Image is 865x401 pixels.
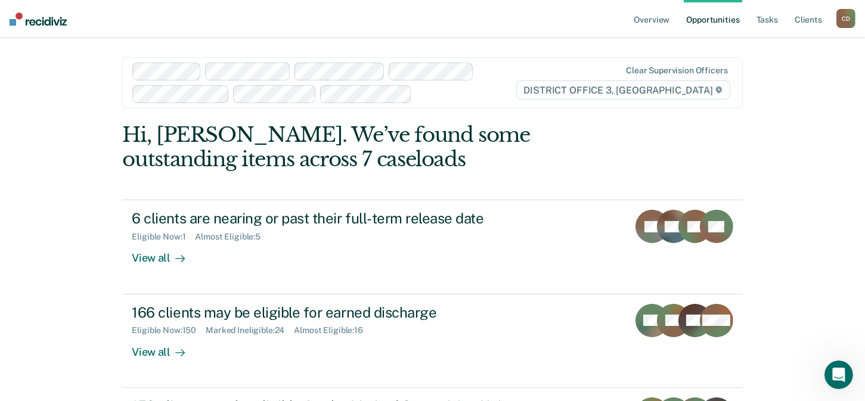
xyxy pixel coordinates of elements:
[824,360,853,389] iframe: Intercom live chat
[195,232,270,242] div: Almost Eligible : 5
[132,210,550,227] div: 6 clients are nearing or past their full-term release date
[516,80,730,100] span: DISTRICT OFFICE 3, [GEOGRAPHIC_DATA]
[206,325,294,335] div: Marked Ineligible : 24
[122,123,618,172] div: Hi, [PERSON_NAME]. We’ve found some outstanding items across 7 caseloads
[132,325,206,335] div: Eligible Now : 150
[132,232,195,242] div: Eligible Now : 1
[122,294,742,388] a: 166 clients may be eligible for earned dischargeEligible Now:150Marked Ineligible:24Almost Eligib...
[132,242,199,265] div: View all
[836,9,855,28] button: CD
[294,325,373,335] div: Almost Eligible : 16
[132,304,550,321] div: 166 clients may be eligible for earned discharge
[132,335,199,359] div: View all
[836,9,855,28] div: C D
[10,13,67,26] img: Recidiviz
[122,200,742,294] a: 6 clients are nearing or past their full-term release dateEligible Now:1Almost Eligible:5View all
[626,66,727,76] div: Clear supervision officers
